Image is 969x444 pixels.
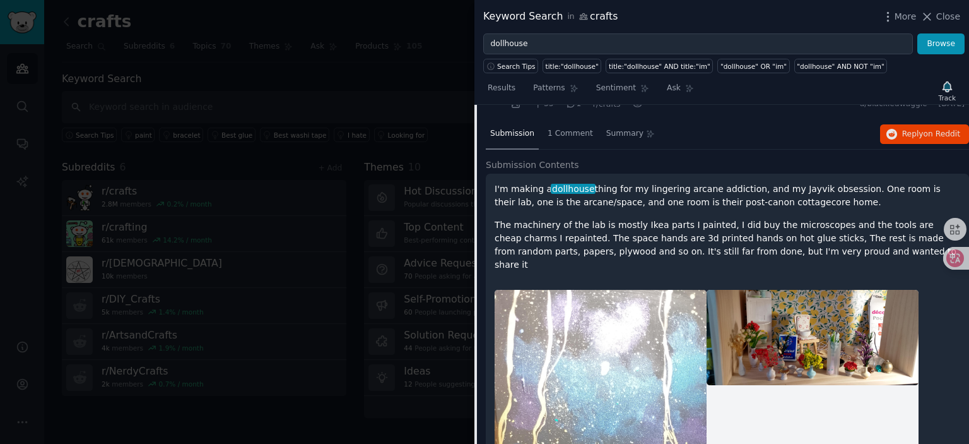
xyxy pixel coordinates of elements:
p: I'm making a thing for my lingering arcane addiction, and my Jayvik obsession. One room is their ... [495,183,960,209]
div: title:"dollhouse" [546,62,599,71]
span: dollhouse [551,184,596,194]
div: title:"dollhouse" AND title:"im" [609,62,710,71]
span: Submission [490,128,534,140]
span: Close [936,10,960,23]
span: Submission Contents [486,159,579,172]
span: Results [488,83,515,94]
span: Reply [902,129,960,140]
a: "dollhouse" OR "im" [717,59,789,73]
a: Ask [662,78,698,104]
button: Search Tips [483,59,538,73]
a: Patterns [529,78,582,104]
button: Replyon Reddit [880,124,969,145]
span: in [567,11,574,23]
span: Ask [667,83,681,94]
div: Keyword Search crafts [483,9,618,25]
a: "dollhouse" AND NOT "im" [794,59,888,73]
a: title:"dollhouse" AND title:"im" [606,59,713,73]
div: "dollhouse" OR "im" [720,62,787,71]
img: Working on a dollhouse (Jayvik/Arcane themed), making miniatures etc [707,290,919,385]
span: 1 Comment [548,128,593,140]
span: Patterns [533,83,565,94]
a: Results [483,78,520,104]
span: Sentiment [596,83,636,94]
a: title:"dollhouse" [543,59,601,73]
div: Track [939,93,956,102]
button: More [881,10,917,23]
span: on Reddit [924,129,960,138]
p: The machinery of the lab is mostly Ikea parts I painted, I did buy the microscopes and the tools ... [495,219,960,272]
span: Search Tips [497,62,536,71]
button: Browse [917,33,965,55]
a: Sentiment [592,78,654,104]
span: More [895,10,917,23]
button: Close [920,10,960,23]
input: Try a keyword related to your business [483,33,913,55]
div: "dollhouse" AND NOT "im" [797,62,884,71]
span: Summary [606,128,643,140]
button: Track [934,78,960,104]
